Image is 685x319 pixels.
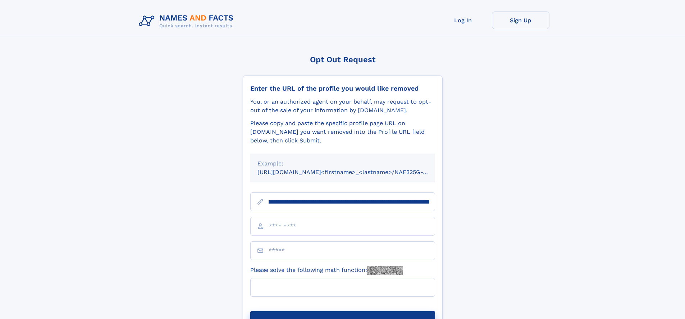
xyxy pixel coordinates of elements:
[257,159,428,168] div: Example:
[257,169,449,176] small: [URL][DOMAIN_NAME]<firstname>_<lastname>/NAF325G-xxxxxxxx
[250,97,435,115] div: You, or an authorized agent on your behalf, may request to opt-out of the sale of your informatio...
[434,12,492,29] a: Log In
[243,55,443,64] div: Opt Out Request
[250,85,435,92] div: Enter the URL of the profile you would like removed
[492,12,549,29] a: Sign Up
[250,266,403,275] label: Please solve the following math function:
[136,12,239,31] img: Logo Names and Facts
[250,119,435,145] div: Please copy and paste the specific profile page URL on [DOMAIN_NAME] you want removed into the Pr...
